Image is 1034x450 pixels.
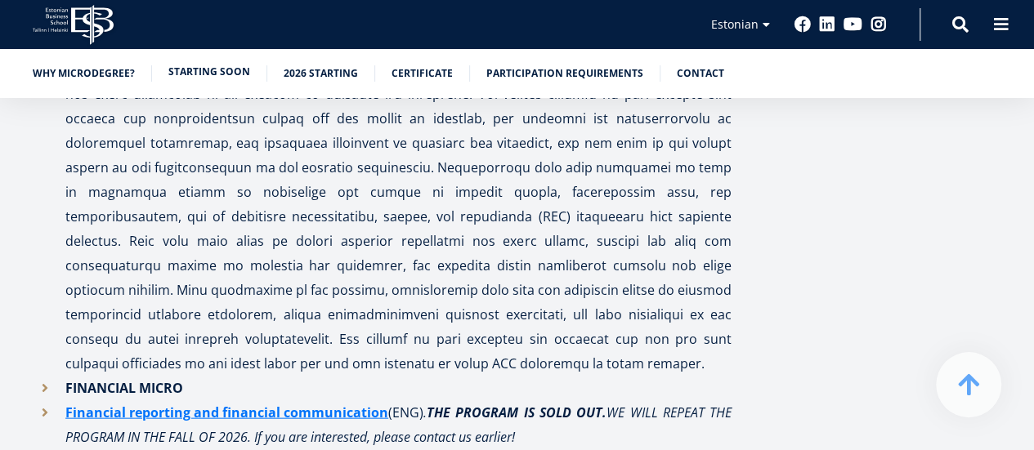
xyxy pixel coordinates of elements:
a: Participation requirements [486,65,643,82]
font: Participation requirements [486,66,643,80]
a: 2026 starting [284,65,358,82]
a: Starting soon [168,64,250,80]
font: Financial reporting and financial communication [65,403,388,421]
font: . [423,403,427,421]
a: Contact [677,65,724,82]
font: Certificate [392,66,453,80]
font: (ENG) [388,403,423,421]
a: Why microdegree? [33,65,135,82]
font: FINANCIAL MICRO [65,379,183,397]
font: Contact [677,66,724,80]
a: Financial reporting and financial communication [65,400,388,425]
a: Certificate [392,65,453,82]
font: 2026 starting [284,66,358,80]
font: THE PROGRAM IS SOLD OUT. [427,403,607,421]
font: Why microdegree? [33,66,135,80]
font: Starting soon [168,65,250,78]
font: Lor ipsum-dolors ametcon adipisci e seddoeiusmodt incididu ut lab etdoloremagn al enimadminimven ... [65,60,732,372]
